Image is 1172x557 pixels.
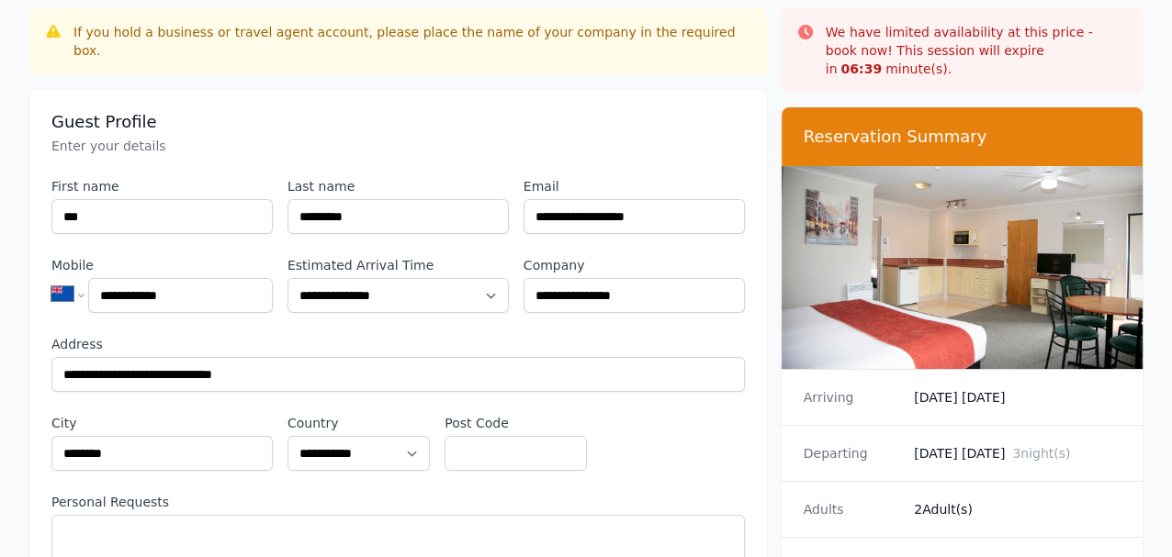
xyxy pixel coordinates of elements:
dd: [DATE] [DATE] [914,388,1121,407]
img: One Bedroom Spa Unit (sleeps 4) [782,166,1143,369]
label: Address [51,335,745,353]
strong: 06 : 39 [840,61,882,76]
label: Country [287,414,430,432]
label: Company [524,256,745,274]
h3: Guest Profile [51,111,745,133]
dt: Arriving [804,388,899,407]
label: Estimated Arrival Time [287,256,509,274]
p: We have limited availability at this price - book now! This session will expire in minute(s). [826,23,1128,78]
label: First name [51,177,273,195]
dd: [DATE] [DATE] [914,444,1121,462]
label: Post Code [445,414,587,432]
label: Mobile [51,256,273,274]
dd: 2 Adult(s) [914,500,1121,518]
h3: Reservation Summary [804,126,1121,148]
div: If you hold a business or travel agent account, please place the name of your company in the requ... [73,23,752,60]
label: Last name [287,177,509,195]
span: 3 night(s) [1012,446,1070,461]
label: Personal Requests [51,493,745,511]
p: Enter your details [51,137,745,155]
dt: Departing [804,444,899,462]
label: Email [524,177,745,195]
label: City [51,414,273,432]
dt: Adults [804,500,899,518]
